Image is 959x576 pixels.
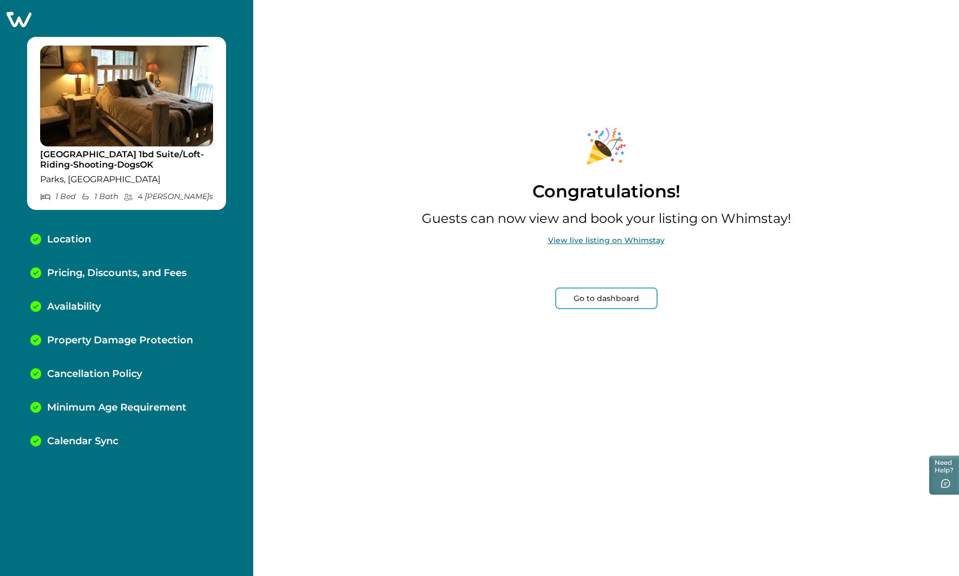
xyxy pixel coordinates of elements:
p: [GEOGRAPHIC_DATA] 1bd Suite/Loft-Riding-Shooting-DogsOK [40,149,213,170]
p: Availability [47,301,101,313]
p: Parks, [GEOGRAPHIC_DATA] [40,174,213,185]
img: propertyImage_Grand Canyon 1bd Suite/Loft-Riding-Shooting-DogsOK [40,46,213,146]
p: Pricing, Discounts, and Fees [47,267,186,279]
p: 1 Bed [40,192,75,201]
p: Congratulations! [532,181,680,202]
button: Go to dashboard [555,287,658,309]
p: Cancellation Policy [47,368,142,380]
p: Property Damage Protection [47,335,193,347]
p: Location [47,234,91,246]
p: 4 [PERSON_NAME] s [124,192,213,201]
p: Calendar Sync [47,436,118,447]
p: 1 Bath [81,192,118,201]
p: Minimum Age Requirement [47,402,186,414]
p: Guests can now view and book your listing on Whimstay! [422,211,791,226]
a: View live listing on Whimstay [548,235,665,246]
